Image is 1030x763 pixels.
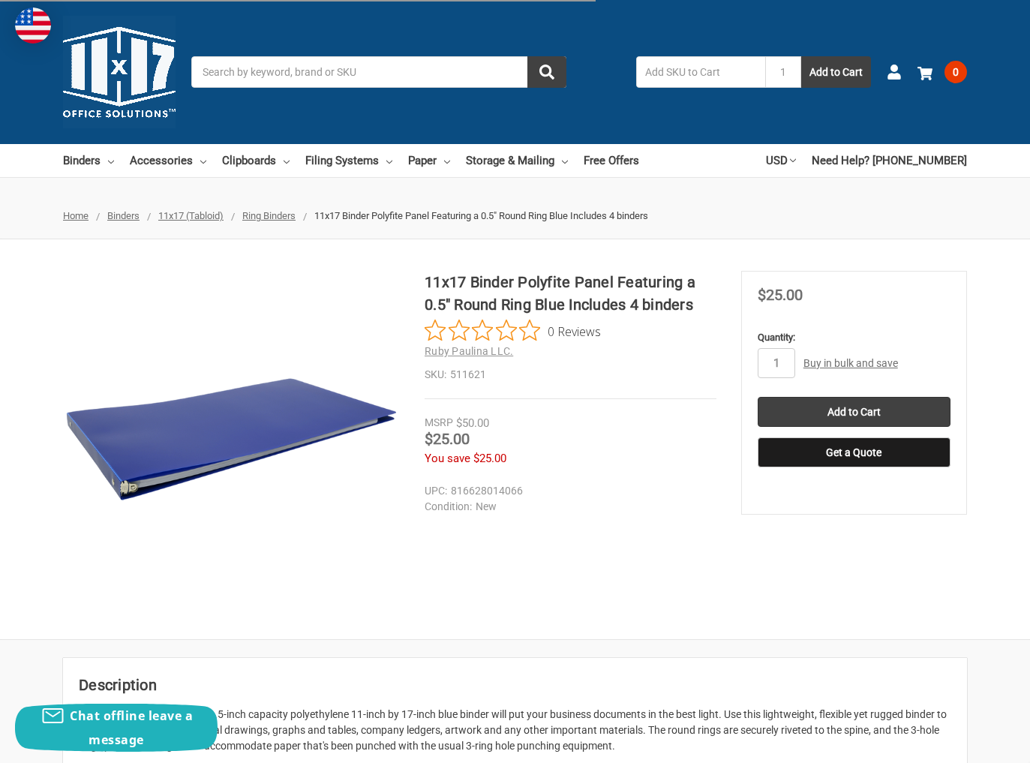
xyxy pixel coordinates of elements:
[944,61,967,83] span: 0
[425,499,710,515] dd: New
[15,704,218,752] button: Chat offline leave a message
[408,144,450,177] a: Paper
[222,144,290,177] a: Clipboards
[917,53,967,92] a: 0
[636,56,765,88] input: Add SKU to Cart
[425,345,513,357] a: Ruby Paulina LLC.
[758,286,803,304] span: $25.00
[473,452,506,465] span: $25.00
[758,330,950,345] label: Quantity:
[191,56,566,88] input: Search by keyword, brand or SKU
[15,8,51,44] img: duty and tax information for United States
[425,452,470,465] span: You save
[70,707,193,748] span: Chat offline leave a message
[305,144,392,177] a: Filing Systems
[456,416,489,430] span: $50.00
[63,144,114,177] a: Binders
[63,210,89,221] a: Home
[425,271,716,316] h1: 11x17 Binder Polyfite Panel Featuring a 0.5" Round Ring Blue Includes 4 binders
[314,210,648,221] span: 11x17 Binder Polyfite Panel Featuring a 0.5" Round Ring Blue Includes 4 binders
[242,210,296,221] a: Ring Binders
[130,144,206,177] a: Accessories
[425,430,470,448] span: $25.00
[466,144,568,177] a: Storage & Mailing
[79,707,951,754] p: Sleek and contemporary, this .5-inch capacity polyethylene 11-inch by 17-inch blue binder will pu...
[801,56,871,88] button: Add to Cart
[63,271,400,608] img: 11x17 Binder Polyfite Panel Featuring a 0.5" Round Ring Blue Includes 4 binders
[79,674,951,696] h2: Description
[758,437,950,467] button: Get a Quote
[425,499,472,515] dt: Condition:
[766,144,796,177] a: USD
[425,415,453,431] div: MSRP
[812,144,967,177] a: Need Help? [PHONE_NUMBER]
[548,320,601,342] span: 0 Reviews
[158,210,224,221] a: 11x17 (Tabloid)
[758,397,950,427] input: Add to Cart
[425,483,447,499] dt: UPC:
[803,357,898,369] a: Buy in bulk and save
[584,144,639,177] a: Free Offers
[63,16,176,128] img: 11x17.com
[107,210,140,221] a: Binders
[425,367,446,383] dt: SKU:
[425,483,710,499] dd: 816628014066
[425,320,601,342] button: Rated 0 out of 5 stars from 0 reviews. Jump to reviews.
[425,367,716,383] dd: 511621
